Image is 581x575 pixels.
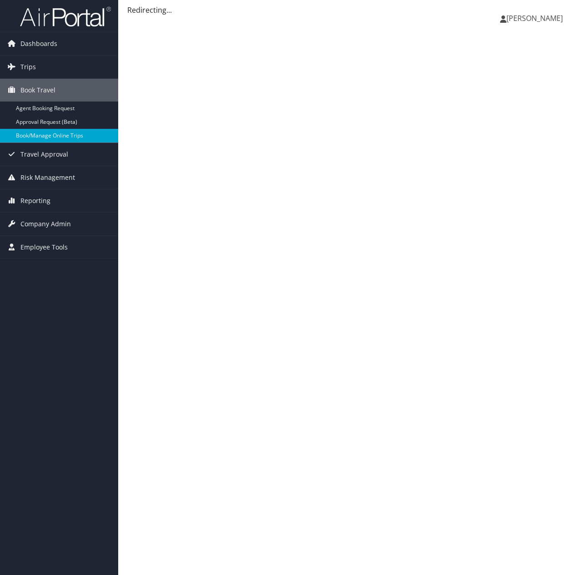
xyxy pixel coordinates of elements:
span: Risk Management [20,166,75,189]
a: [PERSON_NAME] [500,5,572,32]
span: Employee Tools [20,236,68,259]
span: Trips [20,56,36,78]
div: Redirecting... [127,5,572,15]
span: Reporting [20,189,50,212]
span: Dashboards [20,32,57,55]
span: Book Travel [20,79,55,102]
span: [PERSON_NAME] [506,13,563,23]
img: airportal-logo.png [20,6,111,27]
span: Travel Approval [20,143,68,166]
span: Company Admin [20,213,71,235]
